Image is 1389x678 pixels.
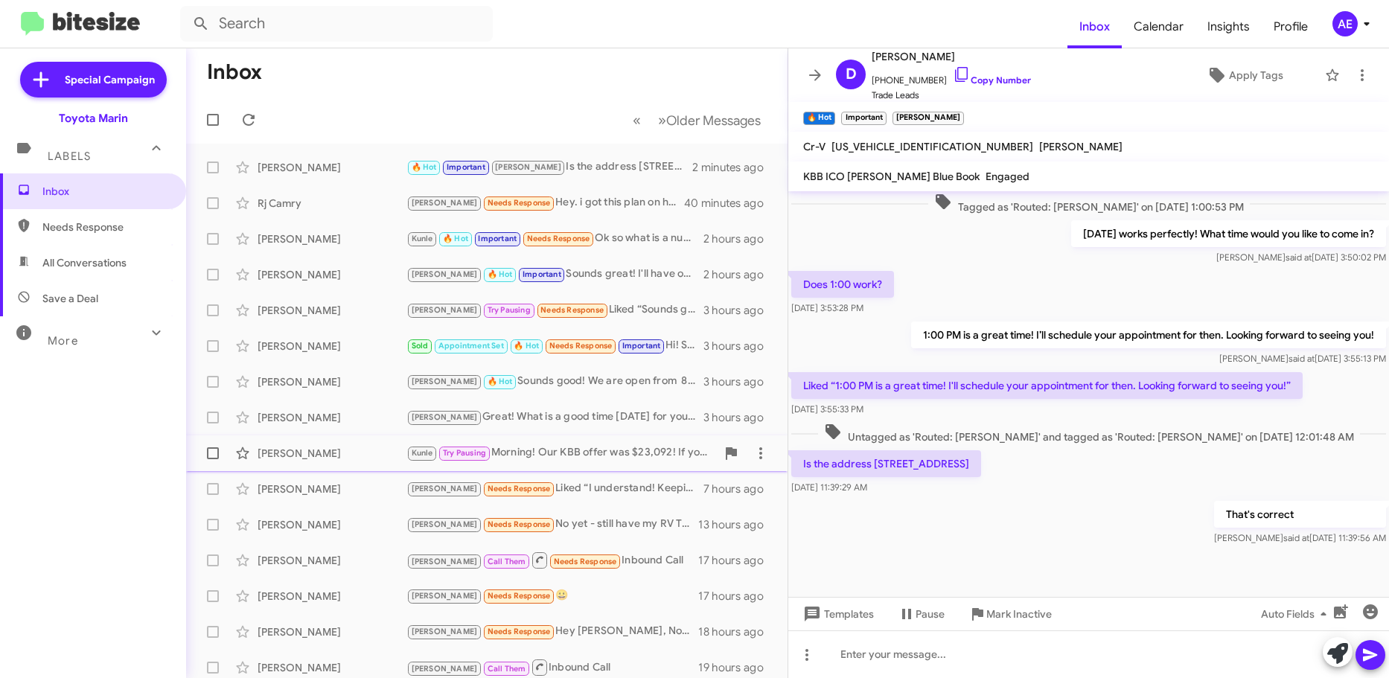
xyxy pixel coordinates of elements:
div: [PERSON_NAME] [258,517,406,532]
span: Kunle [412,448,433,458]
span: Pause [916,601,945,627]
span: Special Campaign [65,72,155,87]
div: AE [1332,11,1358,36]
span: Needs Response [527,234,590,243]
span: [PERSON_NAME] [872,48,1031,65]
button: Apply Tags [1172,62,1318,89]
span: [PERSON_NAME] [412,664,478,674]
p: Does 1:00 work? [791,271,894,298]
span: Templates [800,601,874,627]
span: » [658,111,666,129]
span: [US_VEHICLE_IDENTIFICATION_NUMBER] [831,140,1033,153]
div: Is the address [STREET_ADDRESS] [406,159,692,176]
p: Liked “1:00 PM is a great time! I'll schedule your appointment for then. Looking forward to seein... [791,372,1303,399]
p: That's correct [1214,501,1386,528]
span: said at [1283,532,1309,543]
div: 2 minutes ago [692,160,776,175]
span: Tagged as 'Routed: [PERSON_NAME]' on [DATE] 1:00:53 PM [928,193,1250,214]
span: Needs Response [488,484,551,493]
small: [PERSON_NAME] [893,112,964,125]
span: « [633,111,641,129]
span: [PERSON_NAME] [412,269,478,279]
span: Cr-V [803,140,826,153]
div: Ok so what is a number [406,230,703,247]
span: [PERSON_NAME] [DATE] 11:39:56 AM [1214,532,1386,543]
div: [PERSON_NAME] [258,339,406,354]
button: AE [1320,11,1373,36]
div: [PERSON_NAME] [258,160,406,175]
span: Profile [1262,5,1320,48]
span: All Conversations [42,255,127,270]
div: [PERSON_NAME] [258,267,406,282]
span: Needs Response [488,198,551,208]
span: 🔥 Hot [412,162,437,172]
span: Auto Fields [1261,601,1332,627]
div: [PERSON_NAME] [258,303,406,318]
span: said at [1289,353,1315,364]
div: 2 hours ago [703,267,776,282]
div: Sounds good! We are open from 8:30am to 8pm [DATE]. Just let us know if morning or afternoon woul... [406,373,703,390]
a: Calendar [1122,5,1195,48]
span: [PERSON_NAME] [412,198,478,208]
span: [PERSON_NAME] [412,305,478,315]
div: [PERSON_NAME] [258,660,406,675]
small: 🔥 Hot [803,112,835,125]
div: 2 hours ago [703,231,776,246]
span: KBB ICO [PERSON_NAME] Blue Book [803,170,980,183]
span: Insights [1195,5,1262,48]
span: [DATE] 3:55:33 PM [791,403,863,415]
a: Copy Number [953,74,1031,86]
span: Labels [48,150,91,163]
span: Important [622,341,661,351]
span: D [846,63,857,86]
div: 3 hours ago [703,374,776,389]
span: [PERSON_NAME] [DATE] 3:55:13 PM [1219,353,1386,364]
div: 3 hours ago [703,303,776,318]
a: Inbox [1067,5,1122,48]
div: [PERSON_NAME] [258,446,406,461]
div: Toyota Marin [59,111,128,126]
div: [PERSON_NAME] [258,410,406,425]
span: Needs Response [488,519,551,529]
span: Needs Response [549,341,613,351]
span: Needs Response [42,220,169,234]
div: [PERSON_NAME] [258,482,406,496]
button: Auto Fields [1249,601,1344,627]
span: [PERSON_NAME] [412,484,478,493]
span: Try Pausing [488,305,531,315]
span: [PERSON_NAME] [412,627,478,636]
span: More [48,334,78,348]
div: [PERSON_NAME] [258,624,406,639]
span: Needs Response [488,627,551,636]
h1: Inbox [207,60,262,84]
span: [PERSON_NAME] [412,591,478,601]
span: 🔥 Hot [488,377,513,386]
span: [PERSON_NAME] [412,377,478,386]
span: Needs Response [554,557,617,566]
div: [PERSON_NAME] [258,374,406,389]
div: Great! What is a good time [DATE] for you to come by [DATE]? [406,409,703,426]
div: Hey [PERSON_NAME], No need to come by. I know what I want and have told [PERSON_NAME] a week ago ... [406,623,698,640]
span: [PERSON_NAME] [495,162,561,172]
span: [DATE] 11:39:29 AM [791,482,867,493]
span: Sold [412,341,429,351]
div: Rj Camry [258,196,406,211]
span: 🔥 Hot [514,341,539,351]
span: Older Messages [666,112,761,129]
span: [PERSON_NAME] [1039,140,1123,153]
span: [PERSON_NAME] [412,557,478,566]
button: Previous [624,105,650,135]
span: Needs Response [488,591,551,601]
div: 13 hours ago [698,517,776,532]
div: Sounds great! I'll have one of my buyers reach out to you and finalize it! :) [406,266,703,283]
div: No yet - still have my RV Trailer [406,516,698,533]
span: Inbox [42,184,169,199]
button: Mark Inactive [957,601,1064,627]
div: 😀 [406,587,698,604]
span: Kunle [412,234,433,243]
a: Special Campaign [20,62,167,97]
div: [PERSON_NAME] [258,231,406,246]
p: 1:00 PM is a great time! I’ll schedule your appointment for then. Looking forward to seeing you! [911,322,1386,348]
